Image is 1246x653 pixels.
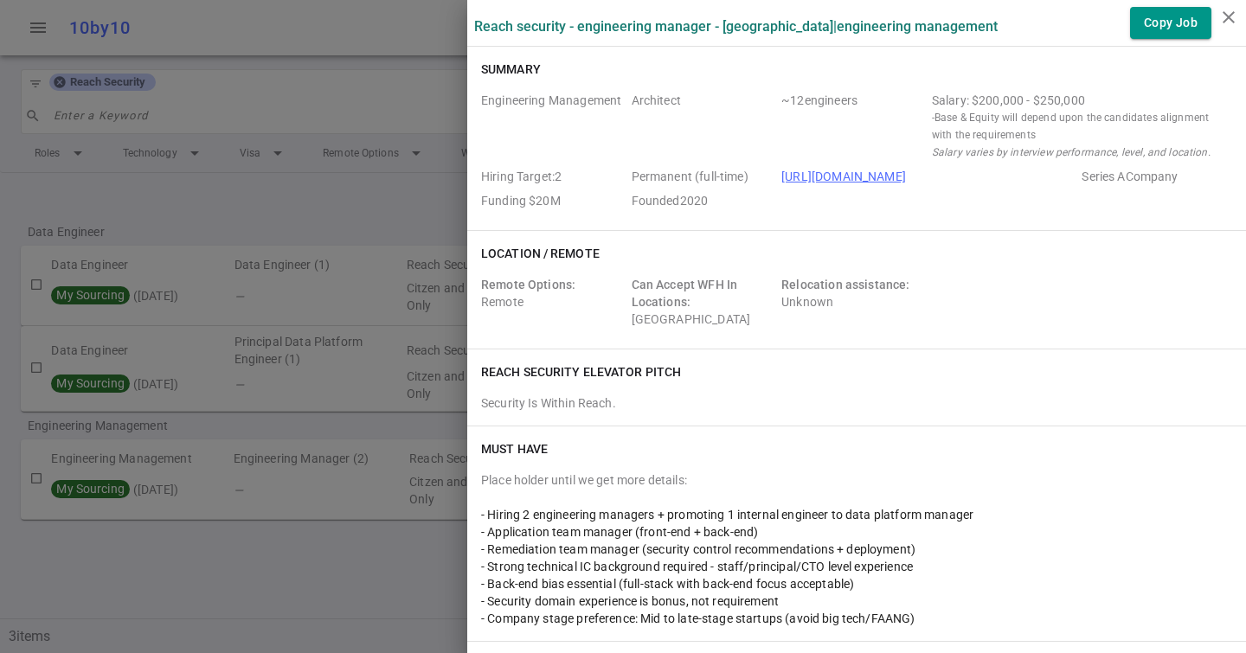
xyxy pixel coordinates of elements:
[1130,7,1211,39] button: Copy Job
[781,278,909,291] span: Relocation assistance:
[481,471,1232,489] div: Place holder until we get more details:
[632,278,738,309] span: Can Accept WFH In Locations:
[481,168,625,185] span: Hiring Target
[481,92,625,161] span: Roles
[632,192,775,209] span: Employer Founded
[481,278,575,291] span: Remote Options:
[932,92,1225,109] div: Salary Range
[481,363,681,381] h6: Reach Security elevator pitch
[481,508,973,522] span: - Hiring 2 engineering managers + promoting 1 internal engineer to data platform manager
[481,245,600,262] h6: Location / Remote
[1218,7,1239,28] i: close
[781,276,925,328] div: Unknown
[781,92,925,161] span: Team Count
[781,170,906,183] a: [URL][DOMAIN_NAME]
[632,168,775,185] span: Job Type
[481,440,548,458] h6: Must Have
[781,168,1075,185] span: Company URL
[632,92,775,161] span: Level
[481,611,915,625] span: - Company stage preference: Mid to late-stage startups (avoid big tech/FAANG)
[632,276,775,328] div: [GEOGRAPHIC_DATA]
[481,594,779,608] span: - Security domain experience is bonus, not requirement
[481,525,758,539] span: - Application team manager (front-end + back-end)
[932,109,1225,144] small: - Base & Equity will depend upon the candidates alignment with the requirements
[481,577,854,591] span: - Back-end bias essential (full-stack with back-end focus acceptable)
[481,560,913,573] span: - Strong technical IC background required - staff/principal/CTO level experience
[481,192,625,209] span: Employer Founding
[481,276,625,328] div: Remote
[932,146,1211,158] i: Salary varies by interview performance, level, and location.
[481,542,915,556] span: - Remediation team manager (security control recommendations + deployment)
[481,61,541,78] h6: Summary
[481,394,1232,412] div: Security Is Within Reach.
[474,18,998,35] label: Reach Security - Engineering Manager - [GEOGRAPHIC_DATA] | Engineering Management
[1082,168,1225,185] span: Employer Stage e.g. Series A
